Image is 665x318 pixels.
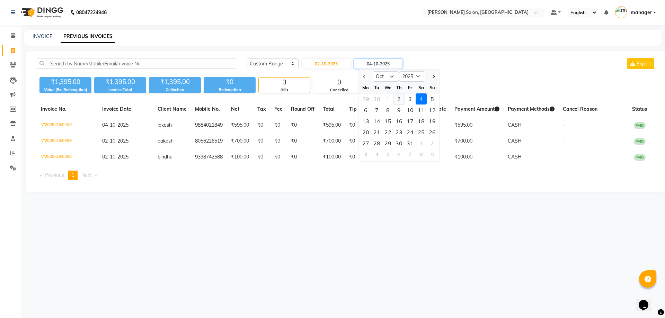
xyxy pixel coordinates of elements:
span: Round Off [291,106,314,112]
div: Invoice Total [94,87,146,93]
div: Cancelled [313,87,365,93]
div: 7 [371,105,382,116]
div: Saturday, October 18, 2025 [416,116,427,127]
div: 23 [393,127,405,138]
div: Thursday, October 2, 2025 [393,93,405,105]
td: ₹595.00 [227,117,253,134]
div: 22 [382,127,393,138]
div: Sunday, October 5, 2025 [427,93,438,105]
td: ₹0 [345,117,361,134]
div: ₹0 [204,77,256,87]
span: CASH [508,122,522,128]
div: Friday, October 24, 2025 [405,127,416,138]
div: Wednesday, November 5, 2025 [382,149,393,160]
div: 0 [313,78,365,87]
div: 28 [371,138,382,149]
div: 9 [427,149,438,160]
div: Wednesday, October 22, 2025 [382,127,393,138]
div: Tuesday, October 7, 2025 [371,105,382,116]
div: 7 [405,149,416,160]
td: ₹0 [287,133,319,149]
span: Next [81,172,92,178]
div: Sunday, November 2, 2025 [427,138,438,149]
div: Sunday, October 12, 2025 [427,105,438,116]
div: 2 [393,93,405,105]
div: 6 [360,105,371,116]
td: ₹595.00 [319,117,345,134]
td: ₹100.00 [227,149,253,165]
td: V/2025-26/0399 [37,133,98,149]
div: 21 [371,127,382,138]
input: Start Date [302,59,351,69]
span: Invoice No. [41,106,66,112]
div: 29 [382,138,393,149]
div: 18 [416,116,427,127]
span: Client Name [158,106,187,112]
span: CASH [508,154,522,160]
div: 27 [360,138,371,149]
div: 13 [360,116,371,127]
td: ₹0 [253,117,270,134]
div: Value (Ex. Redemption) [39,87,91,93]
select: Select month [373,71,399,82]
a: PREVIOUS INVOICES [61,30,115,43]
span: lokesh [158,122,172,128]
div: 11 [416,105,427,116]
td: ₹100.00 [319,149,345,165]
td: ₹0 [270,117,287,134]
div: We [382,82,393,93]
div: 8 [416,149,427,160]
span: Invoice Date [102,106,131,112]
span: CASH [508,138,522,144]
span: Export [637,61,651,67]
span: - [351,60,353,67]
span: - [563,154,565,160]
span: Tax [257,106,266,112]
div: 19 [427,116,438,127]
div: 3 [259,78,310,87]
div: 31 [405,138,416,149]
div: Su [427,82,438,93]
td: ₹0 [253,133,270,149]
div: 3 [405,93,416,105]
div: Monday, October 20, 2025 [360,127,371,138]
td: 9398742588 [191,149,227,165]
div: Saturday, November 8, 2025 [416,149,427,160]
td: ₹595.00 [450,117,504,134]
td: ₹0 [345,149,361,165]
div: 10 [405,105,416,116]
div: Fr [405,82,416,93]
div: Sunday, October 19, 2025 [427,116,438,127]
div: Thursday, October 9, 2025 [393,105,405,116]
div: Bills [259,87,310,93]
td: ₹700.00 [319,133,345,149]
div: Tuesday, October 21, 2025 [371,127,382,138]
div: 17 [405,116,416,127]
a: INVOICE [33,33,52,39]
span: Tip [349,106,357,112]
div: 8 [382,105,393,116]
div: ₹1,395.00 [39,77,91,87]
span: 02-10-2025 [102,154,128,160]
span: Net [231,106,239,112]
div: Collection [149,87,201,93]
div: Sunday, October 26, 2025 [427,127,438,138]
img: logo [18,3,65,22]
td: ₹0 [253,149,270,165]
td: V/2025-26/0400 [37,117,98,134]
div: 5 [382,149,393,160]
div: 4 [416,93,427,105]
div: 4 [371,149,382,160]
span: PAID [634,154,646,161]
span: Fee [274,106,283,112]
td: 9884021849 [191,117,227,134]
div: 20 [360,127,371,138]
span: 04-10-2025 [102,122,128,128]
img: manager [615,6,627,18]
button: Next month [430,71,436,82]
div: Friday, October 10, 2025 [405,105,416,116]
td: ₹0 [270,149,287,165]
div: Thursday, October 16, 2025 [393,116,405,127]
td: ₹0 [287,149,319,165]
div: 15 [382,116,393,127]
